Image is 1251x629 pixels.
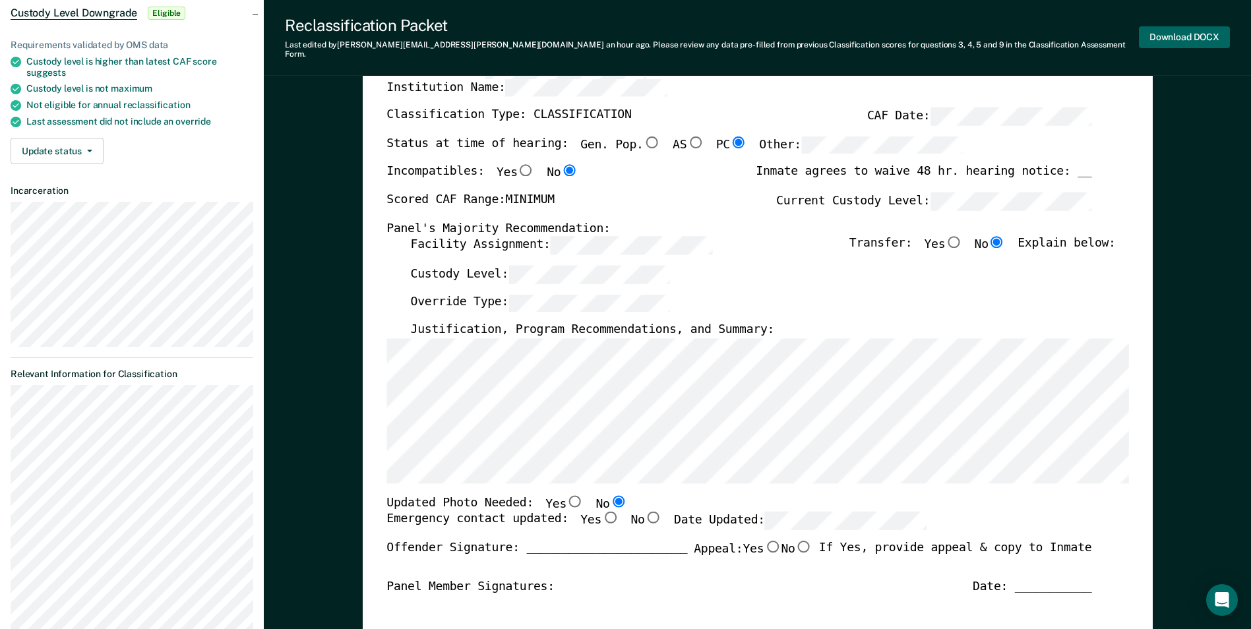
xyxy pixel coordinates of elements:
[801,136,963,154] input: Other:
[609,495,626,507] input: No
[26,100,253,111] div: Not eligible for annual
[849,236,1116,265] div: Transfer: Explain below:
[410,322,774,338] label: Justification, Program Recommendations, and Summary:
[924,236,962,254] label: Yes
[580,512,619,529] label: Yes
[547,165,578,182] label: No
[517,165,534,177] input: Yes
[26,116,253,127] div: Last assessment did not include an
[930,192,1091,210] input: Current Custody Level:
[386,541,1091,579] div: Offender Signature: _______________________ If Yes, provide appeal & copy to Inmate
[410,236,712,254] label: Facility Assignment:
[716,136,747,154] label: PC
[497,165,535,182] label: Yes
[781,541,812,558] label: No
[123,100,191,110] span: reclassification
[580,136,661,154] label: Gen. Pop.
[285,40,1139,59] div: Last edited by [PERSON_NAME][EMAIL_ADDRESS][PERSON_NAME][DOMAIN_NAME] . Please review any data pr...
[505,78,667,96] input: Institution Name:
[630,512,661,529] label: No
[601,512,619,524] input: Yes
[386,192,555,210] label: Scored CAF Range: MINIMUM
[673,136,704,154] label: AS
[759,136,963,154] label: Other:
[606,40,650,49] span: an hour ago
[386,165,578,193] div: Incompatibles:
[11,369,253,380] dt: Relevant Information for Classification
[111,83,152,94] span: maximum
[765,512,927,529] input: Date Updated:
[550,236,712,254] input: Facility Assignment:
[730,136,747,148] input: PC
[687,136,704,148] input: AS
[643,136,660,148] input: Gen. Pop.
[764,541,781,553] input: Yes
[867,107,1091,125] label: CAF Date:
[776,192,1091,210] label: Current Custody Level:
[26,83,253,94] div: Custody level is not
[386,221,1091,237] div: Panel's Majority Recommendation:
[285,16,1139,35] div: Reclassification Packet
[974,236,1005,254] label: No
[1139,26,1230,48] button: Download DOCX
[561,165,578,177] input: No
[545,495,584,512] label: Yes
[386,579,555,595] div: Panel Member Signatures:
[11,138,104,164] button: Update status
[644,512,661,524] input: No
[674,512,927,529] label: Date Updated:
[945,236,962,248] input: Yes
[595,495,626,512] label: No
[386,495,627,512] div: Updated Photo Needed:
[756,165,1091,193] div: Inmate agrees to waive 48 hr. hearing notice: __
[566,495,584,507] input: Yes
[175,116,211,127] span: override
[930,107,1091,125] input: CAF Date:
[386,512,927,541] div: Emergency contact updated:
[973,579,1091,595] div: Date: ___________
[410,293,670,311] label: Override Type:
[508,265,670,283] input: Custody Level:
[26,56,253,78] div: Custody level is higher than latest CAF score
[694,541,812,568] label: Appeal:
[11,7,137,20] span: Custody Level Downgrade
[11,40,253,51] div: Requirements validated by OMS data
[795,541,812,553] input: No
[386,78,667,96] label: Institution Name:
[11,185,253,196] dt: Incarceration
[26,67,66,78] span: suggests
[386,136,963,165] div: Status at time of hearing:
[508,293,670,311] input: Override Type:
[989,236,1006,248] input: No
[743,541,781,558] label: Yes
[1206,584,1238,616] div: Open Intercom Messenger
[410,265,670,283] label: Custody Level:
[386,107,631,125] label: Classification Type: CLASSIFICATION
[148,7,185,20] span: Eligible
